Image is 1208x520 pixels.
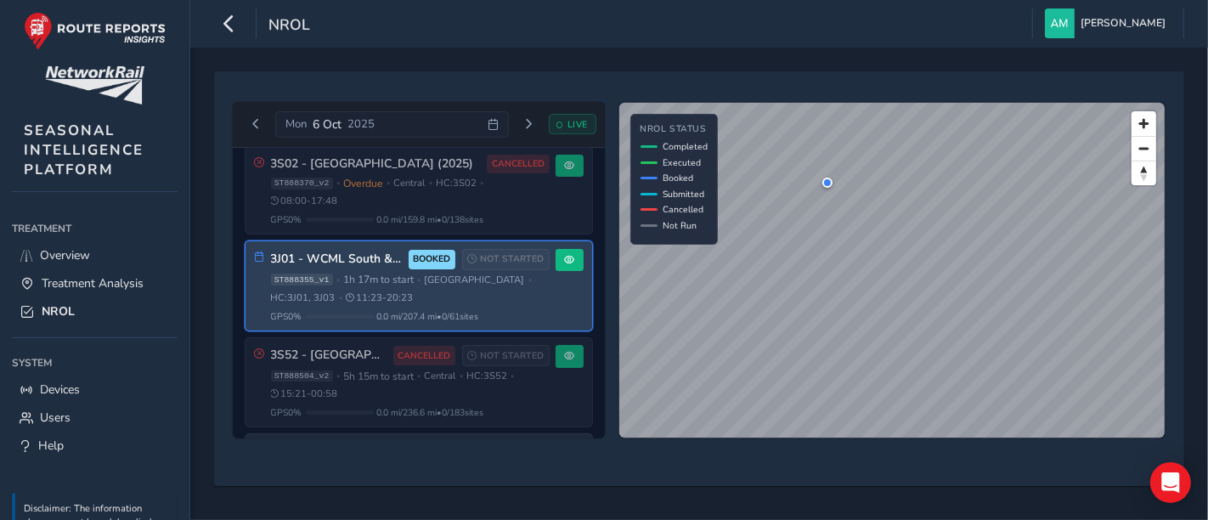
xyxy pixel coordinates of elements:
[528,275,532,285] span: •
[12,241,178,269] a: Overview
[417,275,421,285] span: •
[271,406,302,419] span: GPS 0 %
[511,371,514,381] span: •
[1150,462,1191,503] div: Open Intercom Messenger
[347,116,375,132] span: 2025
[424,370,455,382] span: Central
[641,124,708,135] h4: NROL Status
[1132,136,1156,161] button: Zoom out
[343,370,414,383] span: 5h 15m to start
[271,291,336,304] span: HC: 3J01, 3J03
[343,177,383,190] span: Overdue
[480,252,544,266] span: NOT STARTED
[377,213,484,226] span: 0.0 mi / 159.8 mi • 0 / 138 sites
[460,371,463,381] span: •
[40,410,71,426] span: Users
[663,140,708,153] span: Completed
[377,310,479,323] span: 0.0 mi / 207.4 mi • 0 / 61 sites
[567,118,588,131] span: LIVE
[515,114,543,135] button: Next day
[38,438,64,454] span: Help
[1045,8,1171,38] button: [PERSON_NAME]
[436,177,477,189] span: HC: 3S02
[12,350,178,376] div: System
[343,273,414,286] span: 1h 17m to start
[663,172,694,184] span: Booked
[271,178,333,189] span: ST888370_v2
[271,348,387,363] h3: 3S52 - [GEOGRAPHIC_DATA] (2025)
[480,178,483,188] span: •
[313,116,342,133] span: 6 Oct
[40,382,80,398] span: Devices
[663,156,702,169] span: Executed
[663,188,705,201] span: Submitted
[492,157,545,171] span: CANCELLED
[271,213,302,226] span: GPS 0 %
[339,293,342,302] span: •
[40,247,90,263] span: Overview
[1132,161,1156,185] button: Reset bearing to north
[42,303,75,319] span: NROL
[268,14,310,38] span: NROL
[271,387,338,400] span: 15:21 - 00:58
[346,291,413,304] span: 11:23 - 20:23
[242,114,270,135] button: Previous day
[619,103,1166,439] canvas: Map
[45,66,144,105] img: customer logo
[417,371,421,381] span: •
[271,310,302,323] span: GPS 0 %
[12,376,178,404] a: Devices
[12,404,178,432] a: Users
[1132,111,1156,136] button: Zoom in
[336,275,340,285] span: •
[42,275,144,291] span: Treatment Analysis
[336,371,340,381] span: •
[429,178,432,188] span: •
[271,370,333,382] span: ST888504_v2
[271,195,338,207] span: 08:00 - 17:48
[377,406,484,419] span: 0.0 mi / 236.6 mi • 0 / 183 sites
[1045,8,1075,38] img: diamond-layout
[480,349,544,363] span: NOT STARTED
[24,121,144,179] span: SEASONAL INTELLIGENCE PLATFORM
[24,12,166,50] img: rr logo
[271,252,403,267] h3: 3J01 - WCML South & DC Lines
[285,116,307,132] span: Mon
[12,269,178,297] a: Treatment Analysis
[12,432,178,460] a: Help
[12,297,178,325] a: NROL
[271,157,482,172] h3: 3S02 - [GEOGRAPHIC_DATA] (2025)
[413,252,450,266] span: BOOKED
[398,349,450,363] span: CANCELLED
[1081,8,1166,38] span: [PERSON_NAME]
[336,178,340,188] span: •
[393,177,425,189] span: Central
[424,274,524,286] span: [GEOGRAPHIC_DATA]
[663,219,697,232] span: Not Run
[387,178,390,188] span: •
[663,203,704,216] span: Cancelled
[271,274,333,285] span: ST888355_v1
[12,216,178,241] div: Treatment
[466,370,507,382] span: HC: 3S52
